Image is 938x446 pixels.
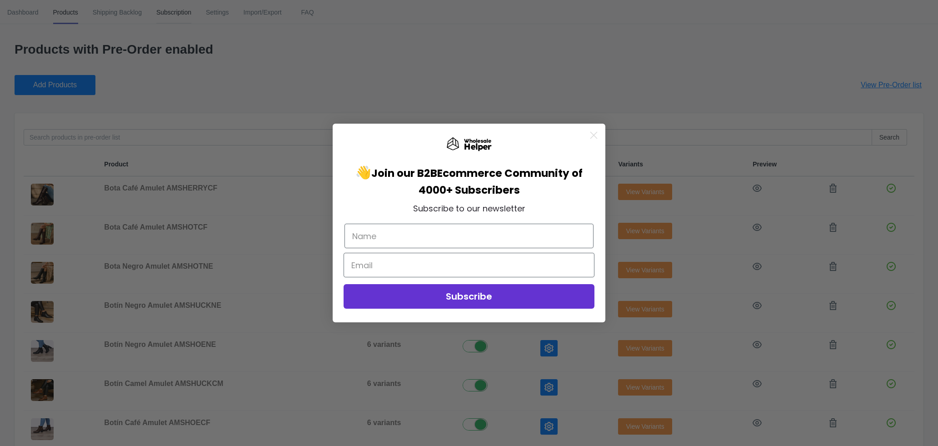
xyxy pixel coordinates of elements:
[371,166,437,180] span: Join our B2B
[355,164,437,181] span: 👋
[344,224,594,248] input: Name
[413,203,525,214] span: Subscribe to our newsletter
[586,127,602,143] button: Close dialog
[446,137,492,152] img: Wholesale Helper Logo
[344,253,594,277] input: Email
[419,166,583,197] span: Ecommerce Community of 4000+ Subscribers
[344,284,594,309] button: Subscribe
